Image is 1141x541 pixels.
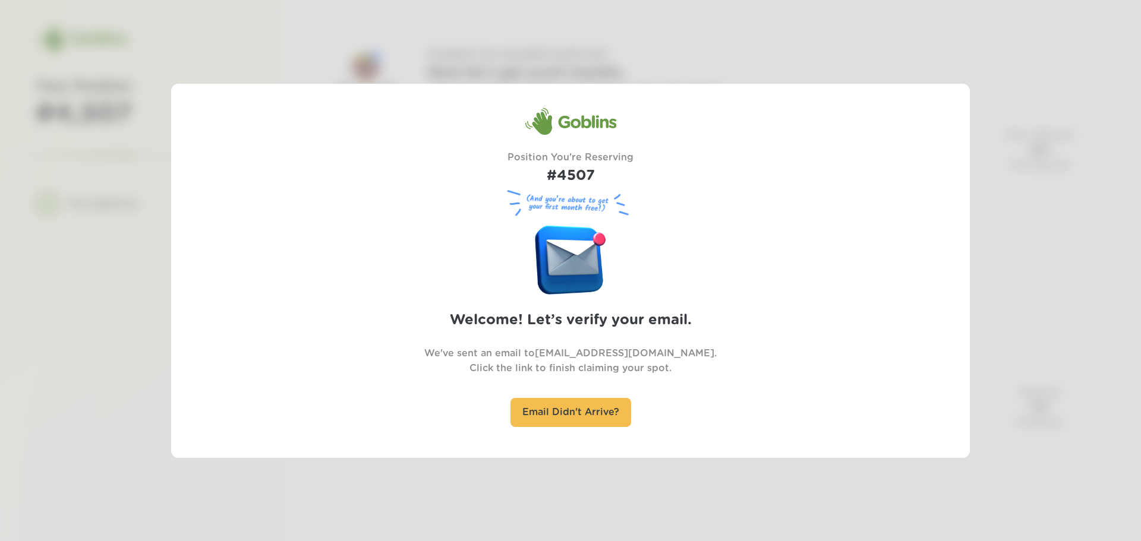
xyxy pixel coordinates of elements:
figure: (And you’re about to get your first month free!) [502,187,639,220]
div: Goblins [525,107,616,135]
h1: #4507 [508,165,633,187]
p: We've sent an email to [EMAIL_ADDRESS][DOMAIN_NAME] . Click the link to finish claiming your spot. [424,346,717,376]
h2: Welcome! Let’s verify your email. [450,309,692,331]
div: Email Didn't Arrive? [510,398,631,427]
div: Position You're Reserving [508,150,633,187]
